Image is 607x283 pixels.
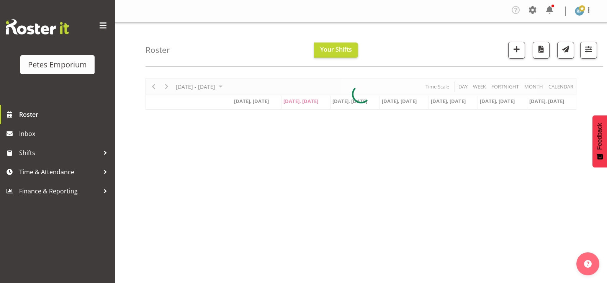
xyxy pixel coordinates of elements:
[28,59,87,70] div: Petes Emporium
[592,115,607,167] button: Feedback - Show survey
[314,43,358,58] button: Your Shifts
[508,42,525,59] button: Add a new shift
[6,19,69,34] img: Rosterit website logo
[19,185,100,197] span: Finance & Reporting
[584,260,592,268] img: help-xxl-2.png
[580,42,597,59] button: Filter Shifts
[596,123,603,150] span: Feedback
[19,128,111,139] span: Inbox
[19,166,100,178] span: Time & Attendance
[533,42,550,59] button: Download a PDF of the roster according to the set date range.
[19,147,100,159] span: Shifts
[19,109,111,120] span: Roster
[575,7,584,16] img: reina-puketapu721.jpg
[146,46,170,54] h4: Roster
[320,45,352,54] span: Your Shifts
[557,42,574,59] button: Send a list of all shifts for the selected filtered period to all rostered employees.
